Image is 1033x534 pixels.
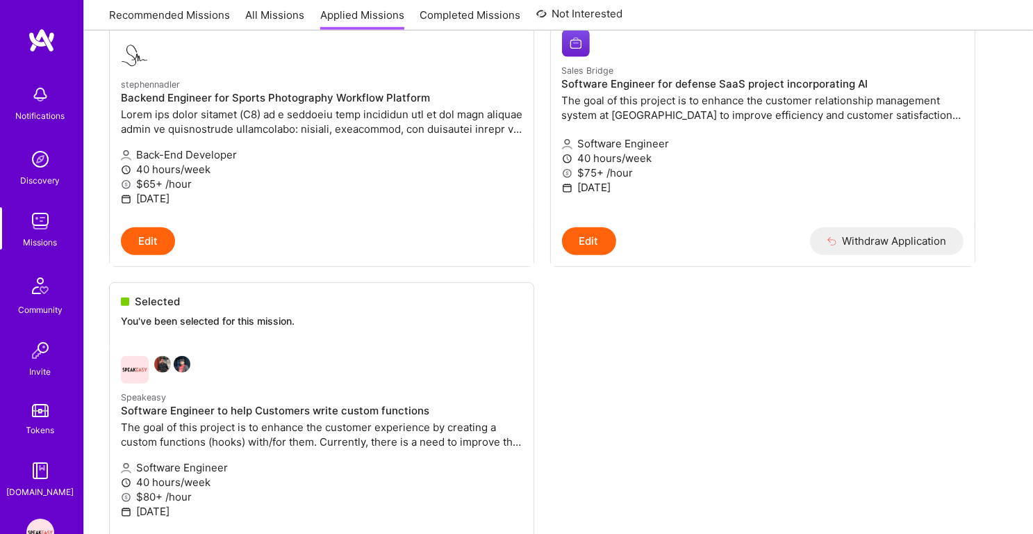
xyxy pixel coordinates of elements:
[26,145,54,173] img: discovery
[7,485,74,499] div: [DOMAIN_NAME]
[562,227,616,255] button: Edit
[562,93,964,122] p: The goal of this project is to enhance the customer relationship management system at [GEOGRAPHIC...
[562,151,964,165] p: 40 hours/week
[420,8,521,31] a: Completed Missions
[24,235,58,250] div: Missions
[28,28,56,53] img: logo
[562,168,572,179] i: icon MoneyGray
[320,8,404,31] a: Applied Missions
[562,180,964,195] p: [DATE]
[551,18,975,227] a: Sales Bridge company logoSales BridgeSoftware Engineer for defense SaaS project incorporating AIT...
[109,8,230,31] a: Recommended Missions
[562,65,614,76] small: Sales Bridge
[121,147,522,162] p: Back-End Developer
[121,79,180,90] small: stephennadler
[121,43,149,71] img: stephennadler company logo
[562,183,572,193] i: icon Calendar
[121,177,522,191] p: $65+ /hour
[562,139,572,149] i: icon Applicant
[30,364,51,379] div: Invite
[16,108,65,123] div: Notifications
[562,29,590,57] img: Sales Bridge company logo
[121,165,131,175] i: icon Clock
[110,32,534,227] a: stephennadler company logostephennadlerBackend Engineer for Sports Photography Workflow PlatformL...
[121,179,131,190] i: icon MoneyGray
[121,162,522,177] p: 40 hours/week
[26,81,54,108] img: bell
[121,150,131,161] i: icon Applicant
[24,269,57,302] img: Community
[246,8,305,31] a: All Missions
[536,6,623,31] a: Not Interested
[26,457,54,485] img: guide book
[26,423,55,437] div: Tokens
[121,194,131,204] i: icon Calendar
[121,92,522,104] h4: Backend Engineer for Sports Photography Workflow Platform
[21,173,60,188] div: Discovery
[121,191,522,206] p: [DATE]
[121,227,175,255] button: Edit
[26,207,54,235] img: teamwork
[26,337,54,364] img: Invite
[810,227,964,255] button: Withdraw Application
[562,154,572,164] i: icon Clock
[562,136,964,151] p: Software Engineer
[562,78,964,90] h4: Software Engineer for defense SaaS project incorporating AI
[121,107,522,136] p: Lorem ips dolor sitamet (C8) ad e seddoeiu temp incididun utl et dol magn aliquae admin ve quisno...
[562,165,964,180] p: $75+ /hour
[18,302,63,317] div: Community
[32,404,49,417] img: tokens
